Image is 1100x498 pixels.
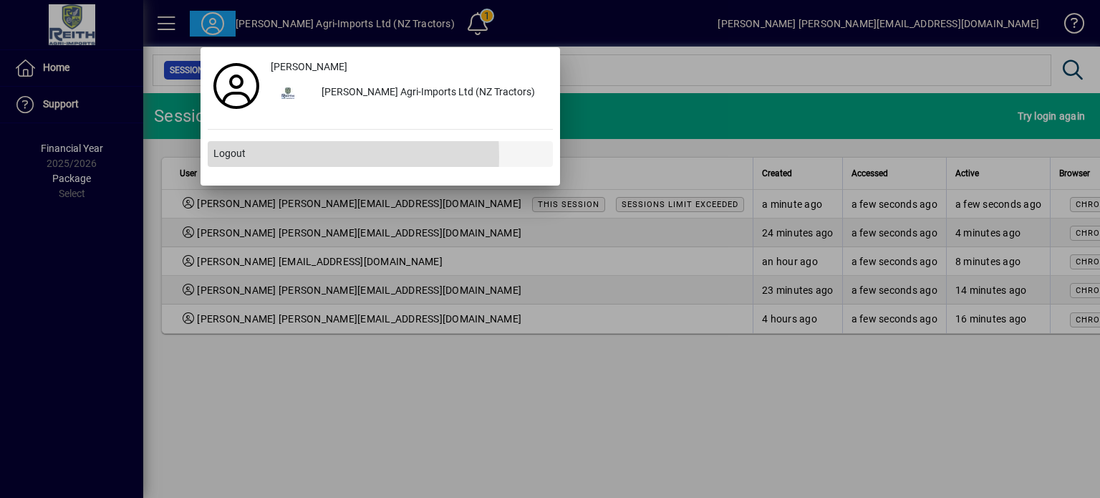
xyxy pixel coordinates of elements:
span: Logout [213,146,246,161]
button: [PERSON_NAME] Agri-Imports Ltd (NZ Tractors) [265,80,553,106]
span: [PERSON_NAME] [271,59,347,75]
div: [PERSON_NAME] Agri-Imports Ltd (NZ Tractors) [310,80,553,106]
button: Logout [208,141,553,167]
a: Profile [208,73,265,99]
a: [PERSON_NAME] [265,54,553,80]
